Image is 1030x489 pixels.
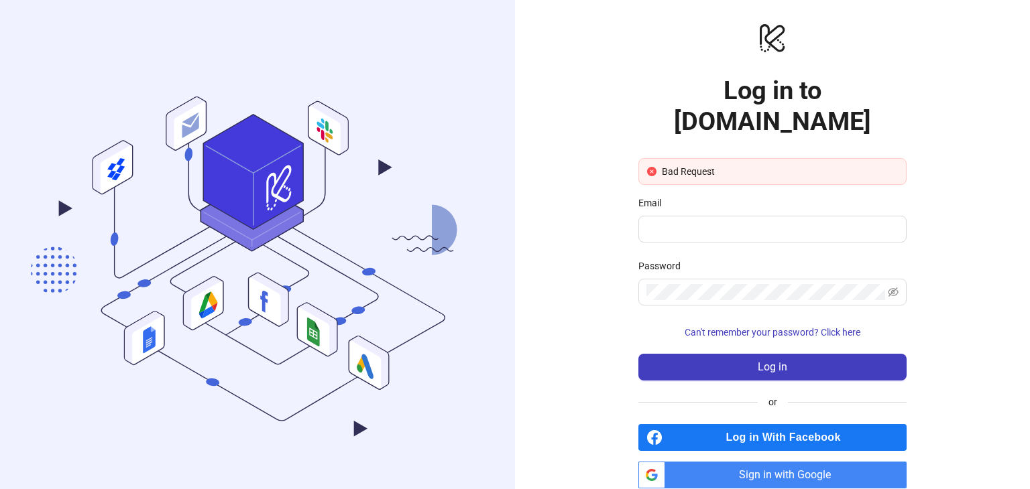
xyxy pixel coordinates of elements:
button: Can't remember your password? Click here [638,322,907,343]
a: Can't remember your password? Click here [638,327,907,338]
a: Sign in with Google [638,462,907,488]
input: Password [646,284,885,300]
span: Log in With Facebook [668,424,907,451]
a: Log in With Facebook [638,424,907,451]
span: eye-invisible [888,287,899,297]
span: or [758,395,788,409]
button: Log in [638,354,907,380]
label: Password [638,259,689,273]
span: Log in [758,361,787,373]
label: Email [638,196,670,210]
span: close-circle [647,167,656,176]
span: Can't remember your password? Click here [685,327,860,338]
input: Email [646,221,896,237]
h1: Log in to [DOMAIN_NAME] [638,75,907,137]
div: Bad Request [662,164,898,179]
span: Sign in with Google [671,462,907,488]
